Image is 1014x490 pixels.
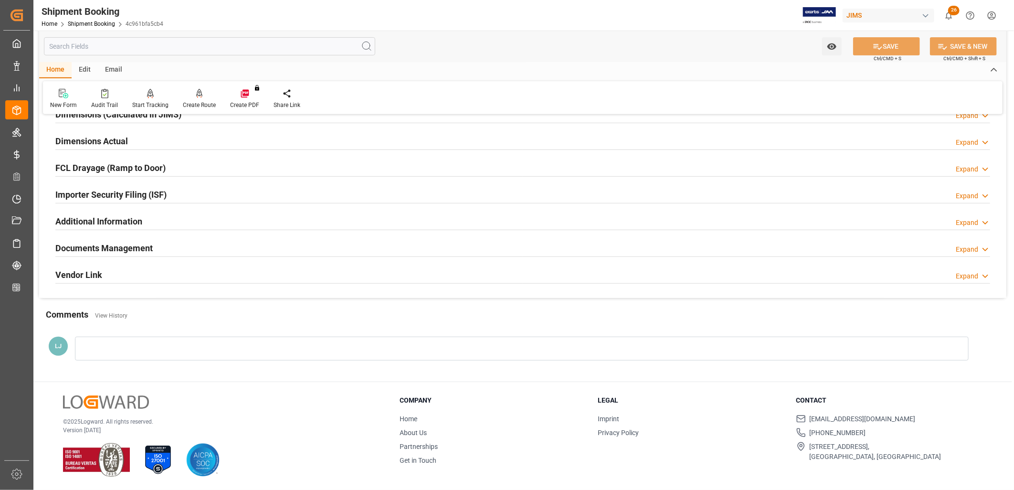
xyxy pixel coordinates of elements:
button: SAVE [853,37,920,55]
h2: Documents Management [55,242,153,255]
h3: Legal [598,395,784,405]
h3: Contact [796,395,982,405]
a: Shipment Booking [68,21,115,27]
div: Expand [956,164,978,174]
a: Home [400,415,417,423]
a: Get in Touch [400,457,436,464]
div: Expand [956,138,978,148]
div: Share Link [274,101,300,109]
div: Edit [72,62,98,78]
h2: Dimensions (Calculated in JIMS) [55,108,181,121]
h2: Dimensions Actual [55,135,128,148]
a: Imprint [598,415,619,423]
input: Search Fields [44,37,375,55]
button: Help Center [960,5,981,26]
span: 26 [948,6,960,15]
a: Partnerships [400,443,438,450]
div: JIMS [843,9,934,22]
a: Privacy Policy [598,429,639,437]
div: Expand [956,111,978,121]
h2: Vendor Link [55,268,102,281]
div: Expand [956,271,978,281]
p: Version [DATE] [63,426,376,435]
img: ISO 9001 & ISO 14001 Certification [63,443,130,477]
button: JIMS [843,6,938,24]
div: Start Tracking [132,101,169,109]
div: Expand [956,218,978,228]
img: Logward Logo [63,395,149,409]
span: [STREET_ADDRESS], [GEOGRAPHIC_DATA], [GEOGRAPHIC_DATA] [810,442,941,462]
span: Ctrl/CMD + Shift + S [943,55,985,62]
div: Create Route [183,101,216,109]
img: Exertis%20JAM%20-%20Email%20Logo.jpg_1722504956.jpg [803,7,836,24]
button: SAVE & NEW [930,37,997,55]
div: Expand [956,191,978,201]
p: © 2025 Logward. All rights reserved. [63,417,376,426]
a: About Us [400,429,427,437]
span: LJ [55,342,62,350]
div: New Form [50,101,77,109]
span: Ctrl/CMD + S [874,55,901,62]
h2: Additional Information [55,215,142,228]
h2: Importer Security Filing (ISF) [55,188,167,201]
span: [PHONE_NUMBER] [810,428,866,438]
img: ISO 27001 Certification [141,443,175,477]
div: Email [98,62,129,78]
a: View History [95,312,127,319]
button: show 26 new notifications [938,5,960,26]
div: Expand [956,245,978,255]
button: open menu [822,37,842,55]
div: Shipment Booking [42,4,163,19]
div: Home [39,62,72,78]
div: Audit Trail [91,101,118,109]
span: [EMAIL_ADDRESS][DOMAIN_NAME] [810,414,916,424]
h3: Company [400,395,586,405]
h2: FCL Drayage (Ramp to Door) [55,161,166,174]
a: Home [42,21,57,27]
img: AICPA SOC [186,443,220,477]
h2: Comments [46,308,88,321]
